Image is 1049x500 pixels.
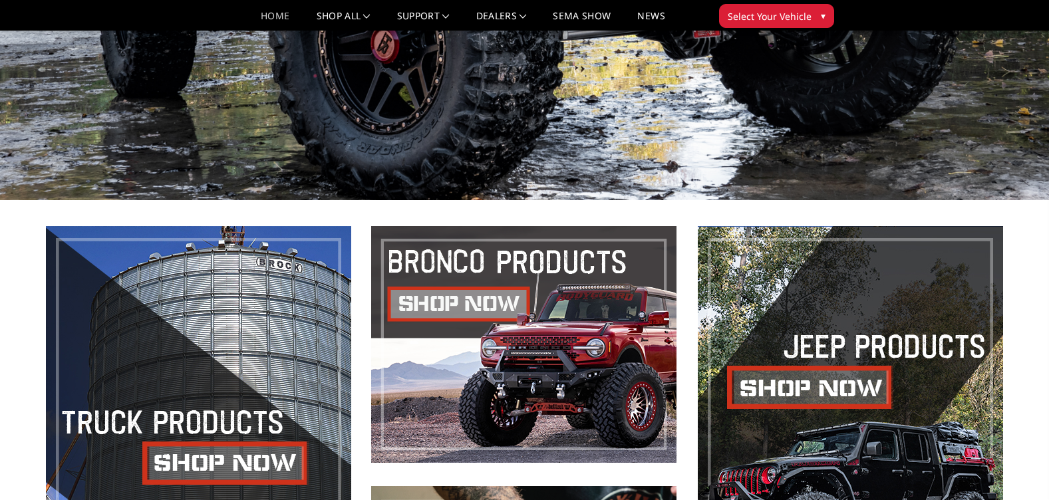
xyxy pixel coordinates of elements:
button: Select Your Vehicle [719,4,834,28]
a: shop all [317,11,371,31]
a: SEMA Show [553,11,611,31]
a: Dealers [476,11,527,31]
span: Select Your Vehicle [728,9,812,23]
a: Support [397,11,450,31]
span: ▾ [821,9,825,23]
a: Home [261,11,289,31]
a: News [637,11,665,31]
